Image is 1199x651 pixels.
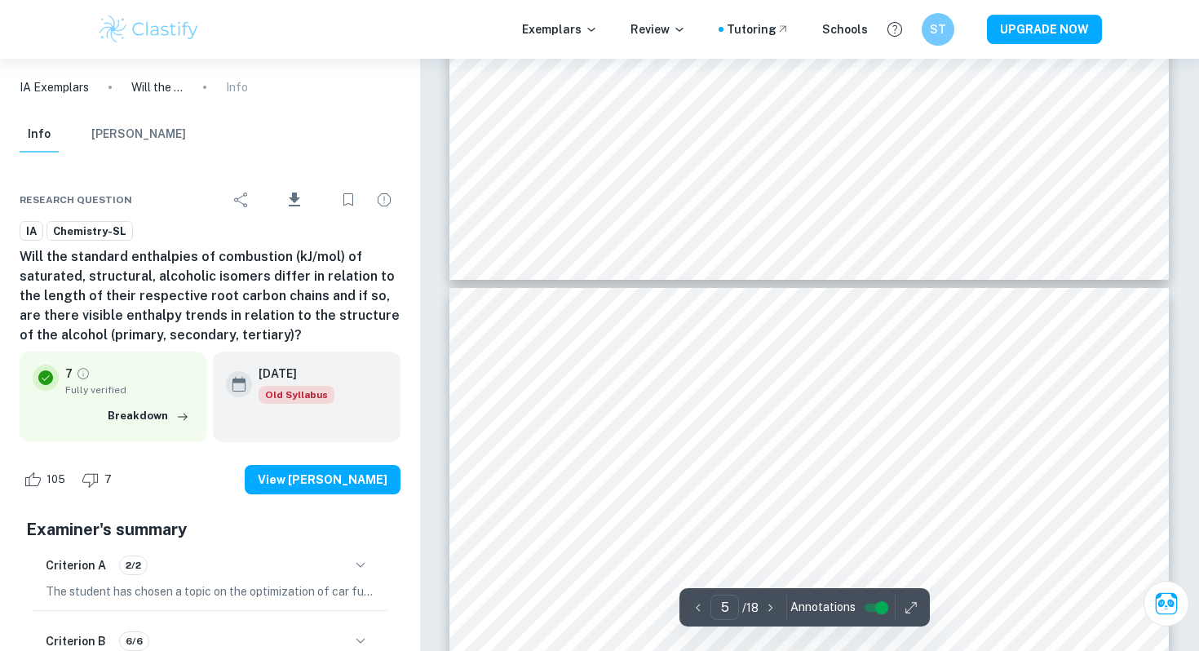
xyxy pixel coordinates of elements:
a: Grade fully verified [76,366,91,381]
p: Exemplars [522,20,598,38]
span: Research question [20,193,132,207]
div: Report issue [368,184,400,216]
h6: Will the standard enthalpies of combustion (kJ/mol) of saturated, structural, alcoholic isomers d... [20,247,400,345]
button: Ask Clai [1144,581,1189,627]
p: / 18 [742,599,759,617]
span: 105 [38,472,74,488]
a: Schools [822,20,868,38]
button: View [PERSON_NAME] [245,465,400,494]
div: Starting from the May 2025 session, the Chemistry IA requirements have changed. It's OK to refer ... [259,386,334,404]
span: Old Syllabus [259,386,334,404]
p: Will the standard enthalpies of combustion (kJ/mol) of saturated, structural, alcoholic isomers d... [131,78,184,96]
button: UPGRADE NOW [987,15,1102,44]
button: [PERSON_NAME] [91,117,186,153]
div: Download [261,179,329,221]
h6: ST [929,20,948,38]
p: Info [226,78,248,96]
div: Like [20,467,74,493]
p: The student has chosen a topic on the optimization of car fuels which they have justified well ba... [46,582,374,600]
div: Bookmark [332,184,365,216]
button: Breakdown [104,404,193,428]
a: Chemistry-SL [46,221,133,241]
h6: [DATE] [259,365,321,383]
img: Clastify logo [97,13,201,46]
button: Info [20,117,59,153]
h5: Examiner's summary [26,517,394,542]
span: Annotations [790,599,856,616]
button: Help and Feedback [881,15,909,43]
h6: Criterion B [46,632,106,650]
span: 6/6 [120,634,148,649]
h6: Criterion A [46,556,106,574]
a: IA Exemplars [20,78,89,96]
div: Share [225,184,258,216]
p: Review [630,20,686,38]
p: 7 [65,365,73,383]
button: ST [922,13,954,46]
a: Tutoring [727,20,790,38]
span: IA [20,224,42,240]
span: 2/2 [120,558,147,573]
div: Dislike [77,467,121,493]
span: 7 [95,472,121,488]
span: Fully verified [65,383,193,397]
a: IA [20,221,43,241]
span: Chemistry-SL [47,224,132,240]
